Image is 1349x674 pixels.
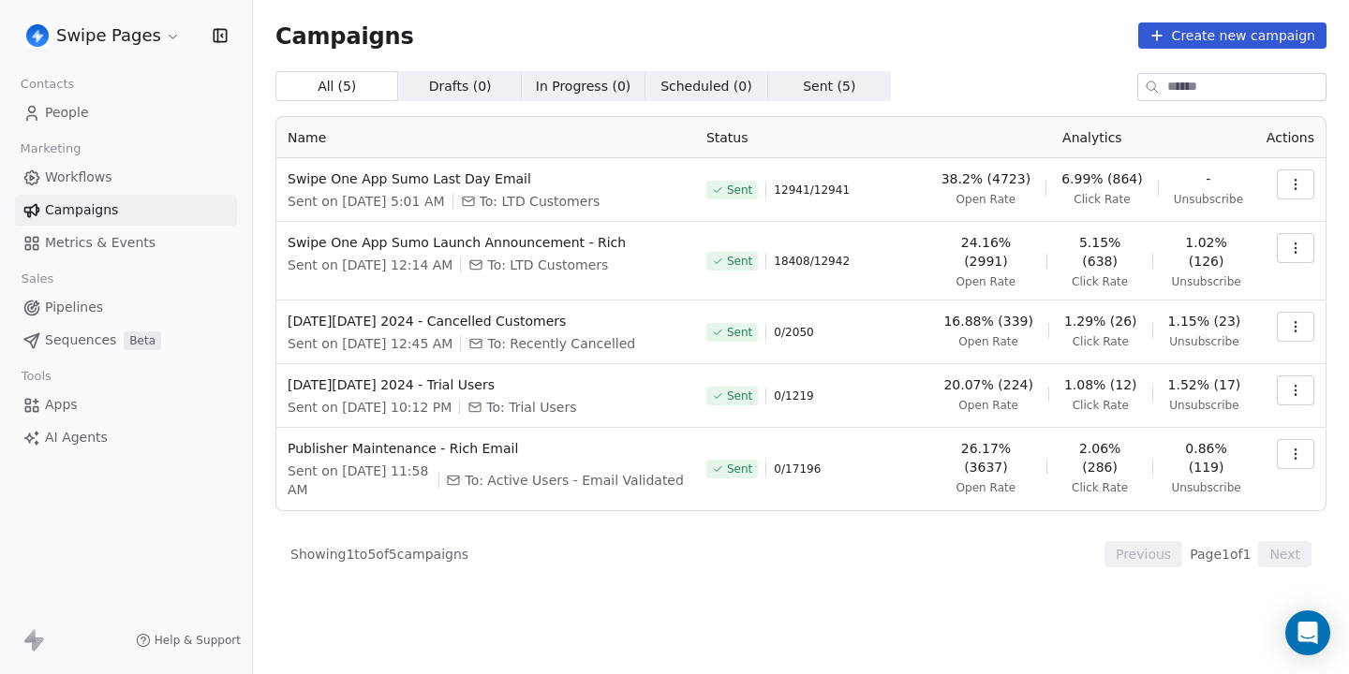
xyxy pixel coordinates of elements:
a: SequencesBeta [15,325,237,356]
span: Open Rate [958,334,1018,349]
span: To: Recently Cancelled [487,334,635,353]
span: Campaigns [275,22,414,49]
span: Unsubscribe [1171,480,1240,495]
span: Sent on [DATE] 12:45 AM [288,334,452,353]
span: Sent [727,388,752,403]
span: Sent [727,254,752,269]
span: 2.06% (286) [1062,439,1138,476]
span: 1.15% (23) [1168,312,1241,330]
span: Sent on [DATE] 11:58 AM [288,462,431,499]
span: Swipe One App Sumo Last Day Email [288,169,684,188]
span: AI Agents [45,428,108,447]
span: Scheduled ( 0 ) [660,77,752,96]
th: Analytics [929,117,1255,158]
span: Open Rate [956,192,1016,207]
span: 16.88% (339) [943,312,1032,330]
span: 0.86% (119) [1168,439,1244,476]
span: 18408 / 12942 [774,254,850,269]
span: 26.17% (3637) [941,439,1031,476]
a: AI Agents [15,422,237,453]
span: 0 / 17196 [774,462,821,476]
a: People [15,97,237,128]
span: Unsubscribe [1171,274,1240,289]
span: Open Rate [956,480,1016,495]
span: Drafts ( 0 ) [429,77,492,96]
span: Metrics & Events [45,233,156,253]
span: To: Trial Users [486,398,576,417]
a: Metrics & Events [15,227,237,258]
span: 5.15% (638) [1062,233,1138,271]
span: 1.02% (126) [1168,233,1244,271]
span: 1.29% (26) [1064,312,1137,330]
span: 12941 / 12941 [774,183,850,198]
span: Swipe Pages [56,23,161,48]
span: 6.99% (864) [1061,169,1143,188]
span: 1.08% (12) [1064,375,1137,394]
span: 1.52% (17) [1168,375,1241,394]
span: Sent on [DATE] 12:14 AM [288,256,452,274]
span: Tools [13,362,59,390]
a: Pipelines [15,292,237,323]
span: Sent on [DATE] 5:01 AM [288,192,445,211]
span: Marketing [12,135,89,163]
span: Sales [13,265,62,293]
th: Status [695,117,929,158]
span: Click Rate [1074,192,1130,207]
span: To: Active Users - Email Validated [465,471,683,490]
span: Showing 1 to 5 of 5 campaigns [290,545,468,564]
span: In Progress ( 0 ) [536,77,631,96]
a: Apps [15,389,237,420]
th: Name [276,117,695,158]
button: Next [1258,541,1312,567]
span: Sent [727,325,752,340]
span: Campaigns [45,200,118,220]
span: [DATE][DATE] 2024 - Trial Users [288,375,684,394]
span: Click Rate [1072,274,1128,289]
span: Beta [124,331,161,350]
span: Sent [727,183,752,198]
span: 38.2% (4723) [941,169,1030,188]
span: Open Rate [958,398,1018,413]
span: Unsubscribe [1174,192,1243,207]
span: Contacts [12,70,82,98]
th: Actions [1255,117,1326,158]
span: To: LTD Customers [480,192,600,211]
span: Click Rate [1073,398,1129,413]
button: Create new campaign [1138,22,1327,49]
a: Campaigns [15,195,237,226]
span: Sequences [45,330,116,350]
span: To: LTD Customers [487,256,608,274]
span: 20.07% (224) [943,375,1032,394]
button: Swipe Pages [22,20,185,51]
img: user_01J93QE9VH11XXZQZDP4TWZEES.jpg [26,24,49,47]
a: Workflows [15,162,237,193]
span: 0 / 1219 [774,388,813,403]
span: [DATE][DATE] 2024 - Cancelled Customers [288,312,684,330]
span: People [45,103,89,123]
span: Publisher Maintenance - Rich Email [288,439,684,458]
div: Open Intercom Messenger [1285,610,1330,655]
span: 24.16% (2991) [941,233,1031,271]
span: Unsubscribe [1169,334,1238,349]
button: Previous [1104,541,1182,567]
span: Open Rate [956,274,1016,289]
span: Click Rate [1073,334,1129,349]
span: Sent [727,462,752,476]
span: Sent on [DATE] 10:12 PM [288,398,452,417]
span: Sent ( 5 ) [803,77,855,96]
span: 0 / 2050 [774,325,813,340]
span: Click Rate [1072,480,1128,495]
span: Help & Support [155,633,241,648]
span: Workflows [45,168,112,187]
span: Swipe One App Sumo Launch Announcement - Rich [288,233,684,252]
span: Apps [45,395,78,415]
span: Page 1 of 1 [1190,545,1251,564]
span: Unsubscribe [1169,398,1238,413]
span: Pipelines [45,298,103,317]
a: Help & Support [136,633,241,648]
span: - [1206,169,1210,188]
